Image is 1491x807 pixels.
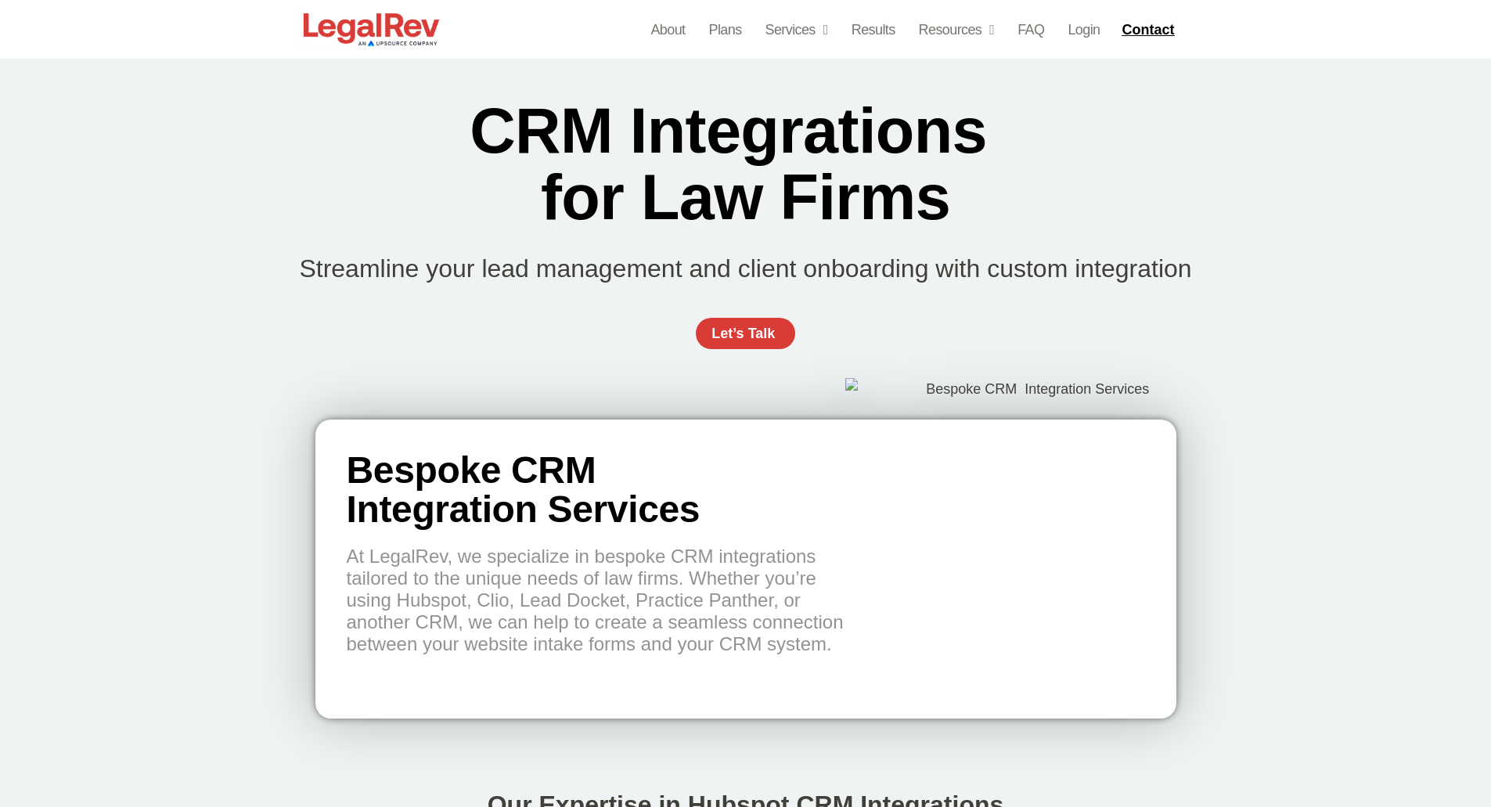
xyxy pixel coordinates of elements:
a: Resources [919,19,995,41]
p: At LegalRev, we specialize in bespoke CRM integrations tailored to the unique needs of law firms.... [347,546,846,655]
a: Let’s Talk [696,318,794,349]
a: About [650,19,685,41]
img: Bespoke CRM Integration Services [845,378,1218,742]
p: Streamline your lead management and client onboarding with custom integration [276,254,1215,283]
nav: Menu [650,19,1100,41]
span: Let’s Talk [711,326,775,340]
a: Results [852,19,895,41]
a: Login [1068,19,1100,41]
h2: CRM Integrations for Law Firms [430,98,1061,231]
span: Contact [1122,23,1174,37]
a: Contact [1115,17,1184,42]
a: Services [765,19,828,41]
h2: Bespoke CRM Integration Services [347,451,846,530]
a: Plans [709,19,742,41]
a: FAQ [1017,19,1044,41]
